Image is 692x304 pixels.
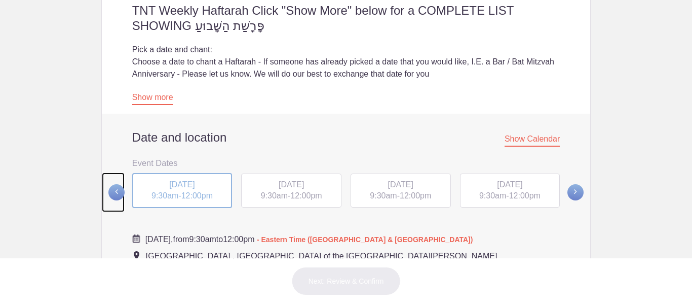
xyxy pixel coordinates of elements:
span: 12:00pm [223,235,254,244]
button: [DATE] 9:30am-12:00pm [132,173,233,209]
span: - Eastern Time ([GEOGRAPHIC_DATA] & [GEOGRAPHIC_DATA]) [257,235,473,244]
span: Show Calendar [505,134,560,147]
div: - [241,174,341,208]
span: 12:00pm [509,191,541,200]
span: 9:30am [479,191,506,200]
span: [GEOGRAPHIC_DATA] , [GEOGRAPHIC_DATA] of the [GEOGRAPHIC_DATA][PERSON_NAME][GEOGRAPHIC_DATA], [GE... [132,252,497,272]
span: 9:30am [189,235,216,244]
span: 12:00pm [400,191,431,200]
span: 9:30am [370,191,397,200]
div: Pick a date and chant: [132,44,560,56]
button: [DATE] 9:30am-12:00pm [350,173,451,209]
span: [DATE] [169,180,195,189]
span: [DATE] [497,180,522,189]
span: from to [145,235,473,244]
button: [DATE] 9:30am-12:00pm [241,173,342,209]
img: Cal purple [132,234,140,243]
span: [DATE] [388,180,413,189]
a: Show more [132,93,173,105]
button: Next: Review & Confirm [292,267,401,295]
div: - [351,174,451,208]
h2: Date and location [132,130,560,145]
img: Event location [134,251,139,259]
span: [DATE] [279,180,304,189]
span: [DATE], [145,235,173,244]
div: Choose a date to chant a Haftarah - If someone has already picked a date that you would like, I.E... [132,56,560,80]
h3: Event Dates [132,155,560,171]
span: 9:30am [151,191,178,200]
div: - [460,174,560,208]
h2: TNT Weekly Haftarah Click "Show More" below for a COMPLETE LIST SHOWING פָּרָשַׁת הַשָּׁבוּעַ‬ [132,3,560,33]
div: - [132,173,233,209]
span: 12:00pm [181,191,213,200]
span: 9:30am [261,191,288,200]
button: [DATE] 9:30am-12:00pm [459,173,561,209]
span: 12:00pm [290,191,322,200]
